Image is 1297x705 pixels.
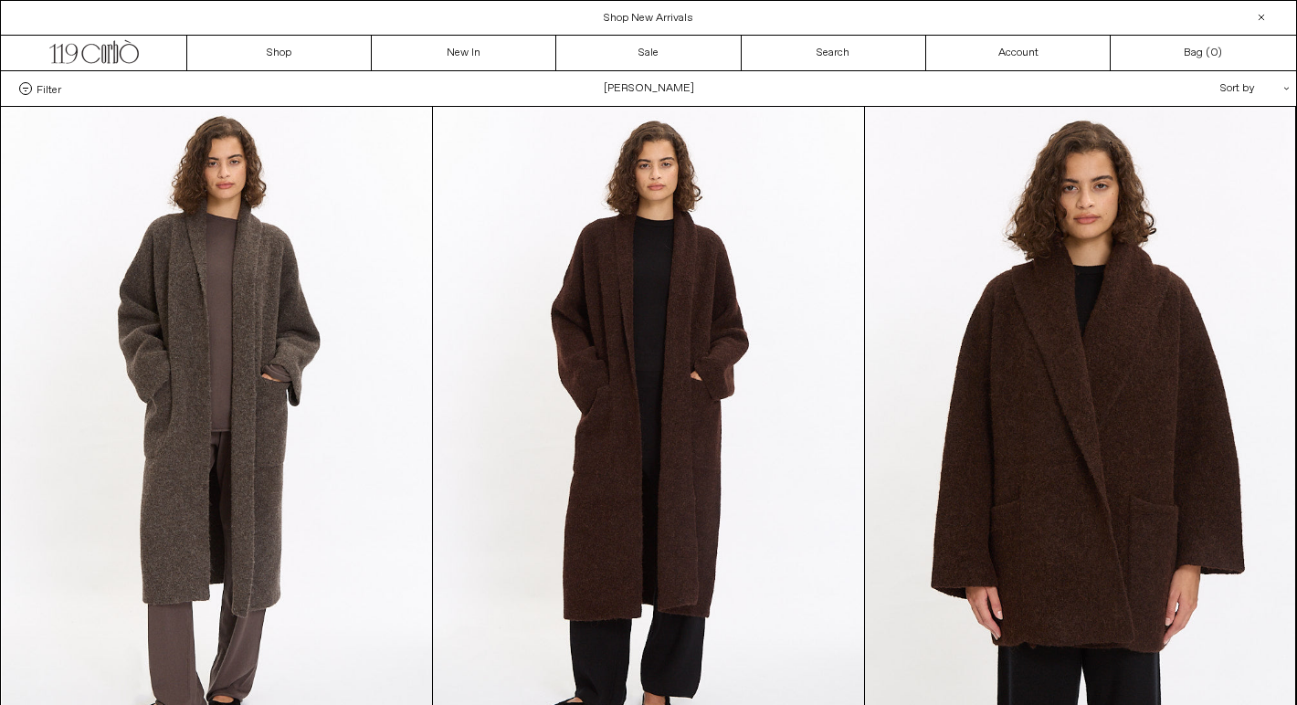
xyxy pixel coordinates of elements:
[742,36,926,70] a: Search
[37,82,61,95] span: Filter
[187,36,372,70] a: Shop
[556,36,741,70] a: Sale
[1113,71,1278,106] div: Sort by
[926,36,1111,70] a: Account
[372,36,556,70] a: New In
[604,11,693,26] a: Shop New Arrivals
[1111,36,1295,70] a: Bag ()
[1210,45,1222,61] span: )
[1210,46,1218,60] span: 0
